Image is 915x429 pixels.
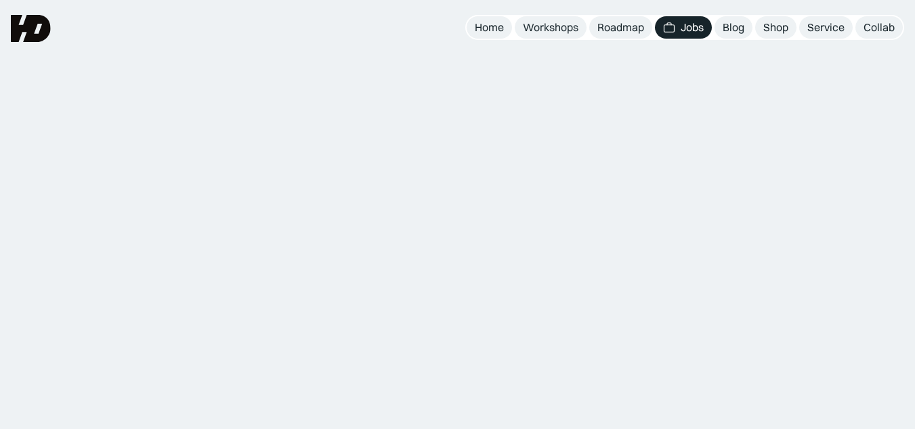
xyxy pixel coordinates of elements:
a: Home [467,16,512,39]
div: Service [807,20,845,35]
div: Jobs [681,20,704,35]
div: Workshops [523,20,578,35]
div: Roadmap [597,20,644,35]
a: Shop [755,16,796,39]
a: Collab [855,16,903,39]
div: Collab [864,20,895,35]
div: Home [475,20,504,35]
a: Blog [715,16,752,39]
a: Service [799,16,853,39]
div: Shop [763,20,788,35]
a: Workshops [515,16,587,39]
div: Blog [723,20,744,35]
a: Jobs [655,16,712,39]
a: Roadmap [589,16,652,39]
